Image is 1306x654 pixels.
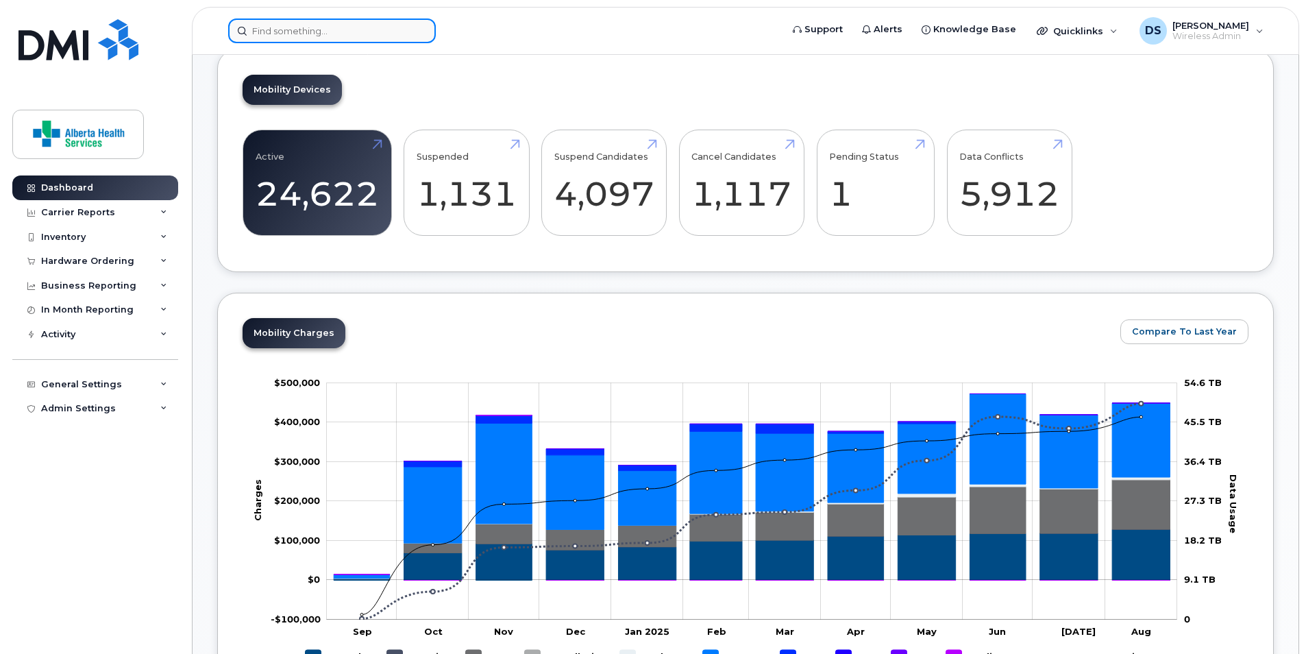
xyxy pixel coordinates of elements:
[274,416,320,427] g: $0
[566,626,586,637] tspan: Dec
[852,16,912,43] a: Alerts
[783,16,852,43] a: Support
[274,456,320,467] g: $0
[625,626,669,637] tspan: Jan 2025
[1027,17,1127,45] div: Quicklinks
[274,535,320,546] tspan: $100,000
[1172,31,1249,42] span: Wireless Admin
[1184,614,1190,625] tspan: 0
[252,479,263,521] tspan: Charges
[334,415,1170,581] g: Credits
[1184,416,1222,427] tspan: 45.5 TB
[1130,17,1273,45] div: Desmond Sheridan
[554,138,654,228] a: Suspend Candidates 4,097
[274,495,320,506] tspan: $200,000
[334,529,1170,580] g: Rate Plan
[424,626,443,637] tspan: Oct
[271,614,321,625] g: $0
[1184,535,1222,546] tspan: 18.2 TB
[1061,626,1096,637] tspan: [DATE]
[989,626,1006,637] tspan: Jun
[271,614,321,625] tspan: -$100,000
[274,495,320,506] g: $0
[274,377,320,388] g: $0
[308,574,320,585] tspan: $0
[494,626,513,637] tspan: Nov
[417,138,517,228] a: Suspended 1,131
[707,626,726,637] tspan: Feb
[228,19,436,43] input: Find something...
[933,23,1016,36] span: Knowledge Base
[1172,20,1249,31] span: [PERSON_NAME]
[874,23,902,36] span: Alerts
[274,416,320,427] tspan: $400,000
[1184,495,1222,506] tspan: 27.3 TB
[1184,574,1216,585] tspan: 9.1 TB
[274,456,320,467] tspan: $300,000
[1131,626,1151,637] tspan: Aug
[243,318,345,348] a: Mobility Charges
[1120,319,1248,344] button: Compare To Last Year
[776,626,794,637] tspan: Mar
[1053,25,1103,36] span: Quicklinks
[1184,377,1222,388] tspan: 54.6 TB
[256,138,379,228] a: Active 24,622
[959,138,1059,228] a: Data Conflicts 5,912
[804,23,843,36] span: Support
[1132,325,1237,338] span: Compare To Last Year
[1184,456,1222,467] tspan: 36.4 TB
[1228,474,1239,533] tspan: Data Usage
[829,138,922,228] a: Pending Status 1
[274,377,320,388] tspan: $500,000
[912,16,1026,43] a: Knowledge Base
[917,626,937,637] tspan: May
[243,75,342,105] a: Mobility Devices
[353,626,372,637] tspan: Sep
[274,535,320,546] g: $0
[334,393,1170,578] g: Features
[1145,23,1161,39] span: DS
[691,138,791,228] a: Cancel Candidates 1,117
[334,480,1170,579] g: Data
[846,626,865,637] tspan: Apr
